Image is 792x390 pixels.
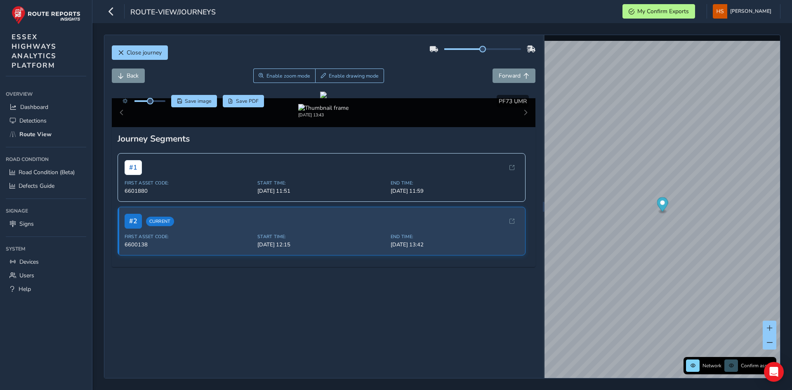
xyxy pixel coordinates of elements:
a: Detections [6,114,86,128]
span: Start Time: [257,234,386,240]
button: Back [112,69,145,83]
span: End Time: [391,234,519,240]
span: 6601880 [125,187,253,195]
div: Road Condition [6,153,86,165]
span: Enable drawing mode [329,73,379,79]
span: ESSEX HIGHWAYS ANALYTICS PLATFORM [12,32,57,70]
span: Save image [185,98,212,104]
span: Devices [19,258,39,266]
span: First Asset Code: [125,234,253,240]
div: Open Intercom Messenger [764,362,784,382]
span: Start Time: [257,180,386,186]
span: route-view/journeys [130,7,216,19]
span: Help [19,285,31,293]
a: Signs [6,217,86,231]
span: Route View [19,130,52,138]
div: [DATE] 13:43 [298,112,349,118]
span: [DATE] 11:51 [257,187,386,195]
a: Route View [6,128,86,141]
span: # 1 [125,160,142,175]
button: Zoom [253,69,316,83]
span: Road Condition (Beta) [19,168,75,176]
a: Users [6,269,86,282]
button: Save [171,95,217,107]
img: Thumbnail frame [298,104,349,112]
div: Overview [6,88,86,100]
span: Forward [499,72,521,80]
span: End Time: [391,180,519,186]
span: Users [19,272,34,279]
div: System [6,243,86,255]
img: diamond-layout [713,4,727,19]
span: [DATE] 12:15 [257,241,386,248]
span: Signs [19,220,34,228]
div: Signage [6,205,86,217]
button: PDF [223,95,264,107]
span: Enable zoom mode [266,73,310,79]
span: [DATE] 11:59 [391,187,519,195]
button: My Confirm Exports [622,4,695,19]
button: Draw [315,69,384,83]
a: Defects Guide [6,179,86,193]
span: PF73 UMR [499,97,527,105]
span: [PERSON_NAME] [730,4,771,19]
img: rr logo [12,6,80,24]
span: Detections [19,117,47,125]
button: [PERSON_NAME] [713,4,774,19]
span: [DATE] 13:42 [391,241,519,248]
span: 6600138 [125,241,253,248]
span: My Confirm Exports [637,7,689,15]
span: Current [146,217,174,226]
span: First Asset Code: [125,180,253,186]
span: Close journey [127,49,162,57]
span: Back [127,72,139,80]
div: Journey Segments [118,133,530,144]
a: Help [6,282,86,296]
span: Defects Guide [19,182,54,190]
div: Map marker [657,197,668,214]
a: Devices [6,255,86,269]
button: Close journey [112,45,168,60]
a: Road Condition (Beta) [6,165,86,179]
span: Dashboard [20,103,48,111]
button: Forward [493,69,535,83]
span: # 2 [125,214,142,229]
a: Dashboard [6,100,86,114]
span: Confirm assets [741,362,774,369]
span: Network [702,362,721,369]
span: Save PDF [236,98,259,104]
